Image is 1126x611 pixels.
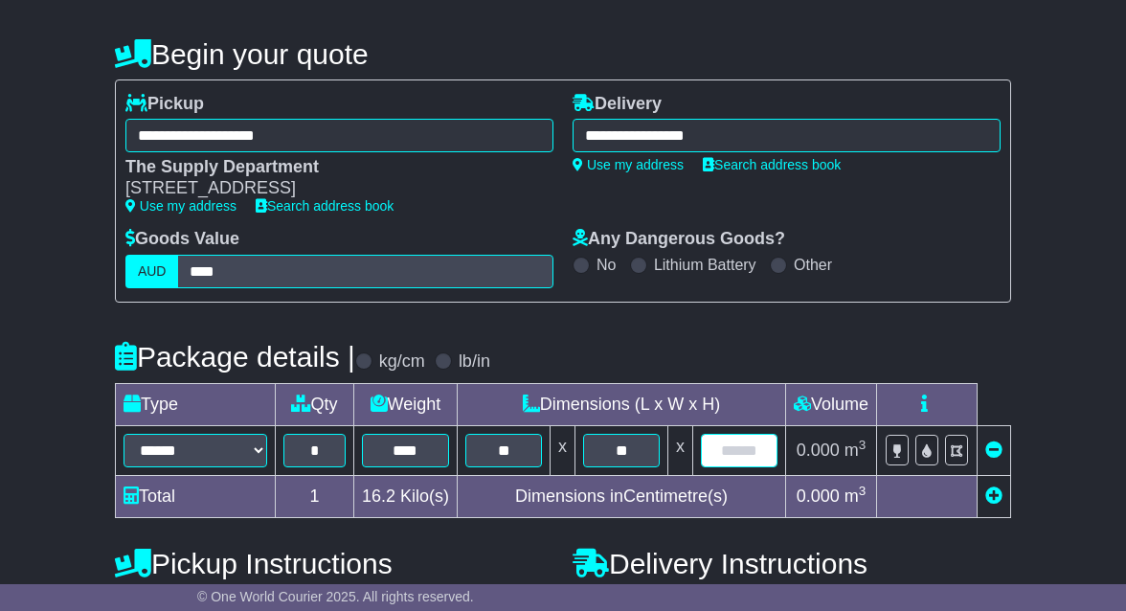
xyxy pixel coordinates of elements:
[125,178,534,199] div: [STREET_ADDRESS]
[844,487,867,506] span: m
[125,157,534,178] div: The Supply Department
[797,487,840,506] span: 0.000
[115,341,355,373] h4: Package details |
[703,157,841,172] a: Search address book
[125,198,236,214] a: Use my address
[115,475,275,517] td: Total
[125,229,239,250] label: Goods Value
[573,94,662,115] label: Delivery
[573,229,785,250] label: Any Dangerous Goods?
[115,548,553,579] h4: Pickup Instructions
[844,441,867,460] span: m
[985,487,1002,506] a: Add new item
[362,487,395,506] span: 16.2
[379,351,425,373] label: kg/cm
[668,425,693,475] td: x
[458,383,786,425] td: Dimensions (L x W x H)
[654,256,756,274] label: Lithium Battery
[256,198,394,214] a: Search address book
[197,589,474,604] span: © One World Courier 2025. All rights reserved.
[859,438,867,452] sup: 3
[551,425,575,475] td: x
[859,484,867,498] sup: 3
[125,94,204,115] label: Pickup
[597,256,616,274] label: No
[985,441,1002,460] a: Remove this item
[797,441,840,460] span: 0.000
[353,383,457,425] td: Weight
[459,351,490,373] label: lb/in
[573,157,684,172] a: Use my address
[794,256,832,274] label: Other
[353,475,457,517] td: Kilo(s)
[786,383,877,425] td: Volume
[275,475,353,517] td: 1
[458,475,786,517] td: Dimensions in Centimetre(s)
[115,383,275,425] td: Type
[115,38,1011,70] h4: Begin your quote
[125,255,179,288] label: AUD
[573,548,1011,579] h4: Delivery Instructions
[275,383,353,425] td: Qty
